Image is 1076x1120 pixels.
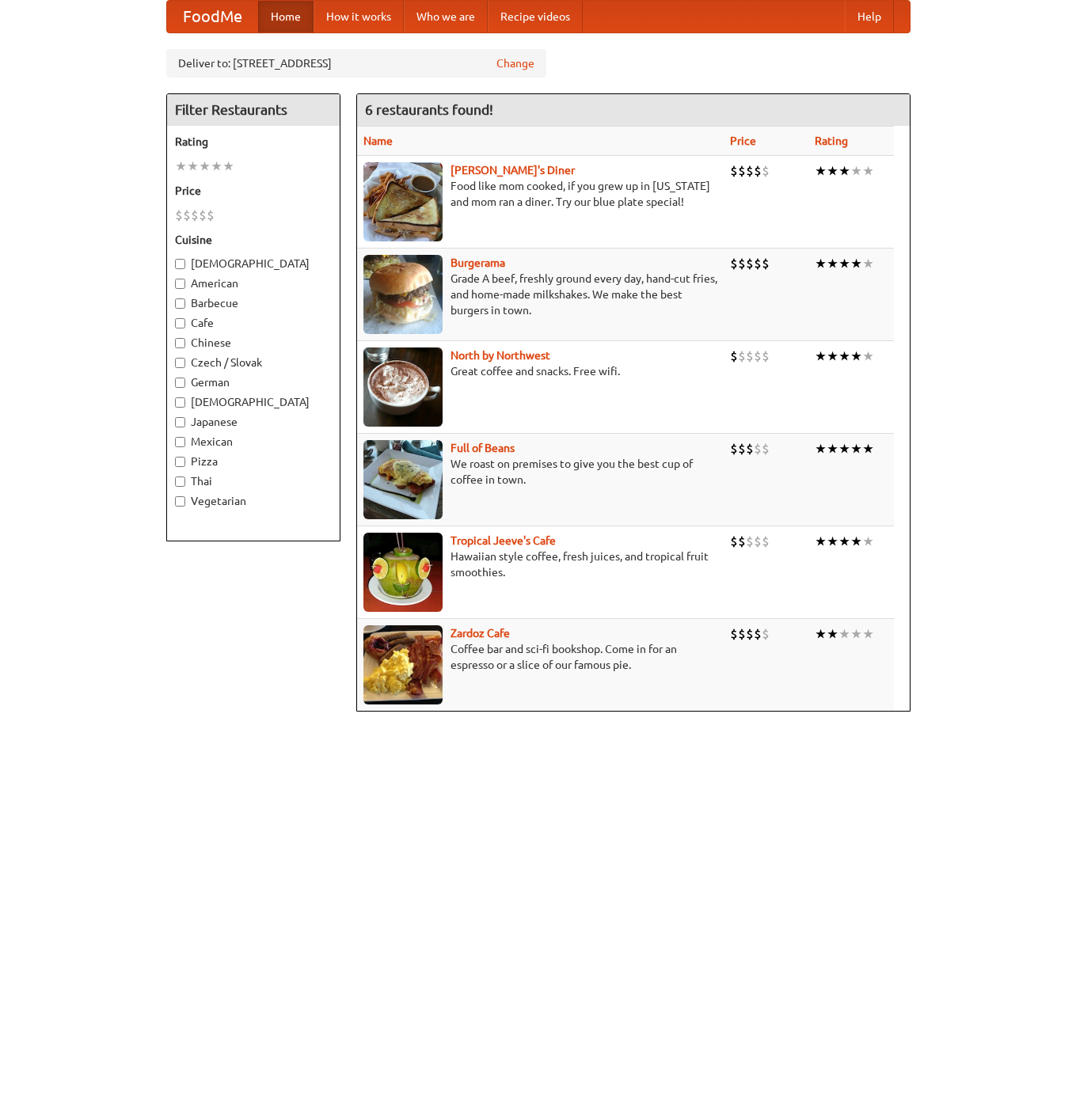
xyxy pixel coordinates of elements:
[207,207,215,224] li: $
[363,625,443,704] img: zardoz.jpg
[199,207,207,224] li: $
[175,295,332,311] label: Barbecue
[862,533,874,550] li: ★
[862,440,874,457] li: ★
[862,347,874,365] li: ★
[730,533,738,550] li: $
[738,533,746,550] li: $
[815,440,827,457] li: ★
[451,534,556,547] a: Tropical Jeeve's Cafe
[363,363,717,379] p: Great coffee and snacks. Free wifi.
[175,473,332,489] label: Thai
[730,440,738,457] li: $
[746,440,754,457] li: $
[175,378,185,388] input: German
[845,1,894,32] a: Help
[738,440,746,457] li: $
[862,625,874,643] li: ★
[754,440,762,457] li: $
[451,256,505,269] b: Burgerama
[754,625,762,643] li: $
[815,255,827,272] li: ★
[363,271,717,318] p: Grade A beef, freshly ground every day, hand-cut fries, and home-made milkshakes. We make the bes...
[451,349,550,362] a: North by Northwest
[738,625,746,643] li: $
[175,397,185,408] input: [DEMOGRAPHIC_DATA]
[175,318,185,328] input: Cafe
[175,457,185,467] input: Pizza
[363,162,443,241] img: sallys.jpg
[166,49,546,78] div: Deliver to: [STREET_ADDRESS]
[222,158,234,175] li: ★
[363,135,393,147] a: Name
[175,434,332,450] label: Mexican
[827,440,838,457] li: ★
[754,162,762,180] li: $
[762,440,770,457] li: $
[838,347,850,365] li: ★
[827,347,838,365] li: ★
[762,625,770,643] li: $
[738,255,746,272] li: $
[730,625,738,643] li: $
[175,454,332,469] label: Pizza
[451,627,510,640] a: Zardoz Cafe
[496,55,534,71] a: Change
[175,358,185,368] input: Czech / Slovak
[175,256,332,271] label: [DEMOGRAPHIC_DATA]
[167,94,340,126] h4: Filter Restaurants
[451,442,515,454] a: Full of Beans
[363,178,717,210] p: Food like mom cooked, if you grew up in [US_STATE] and mom ran a diner. Try our blue plate special!
[175,207,183,224] li: $
[827,625,838,643] li: ★
[175,394,332,410] label: [DEMOGRAPHIC_DATA]
[815,347,827,365] li: ★
[850,255,862,272] li: ★
[754,255,762,272] li: $
[762,162,770,180] li: $
[838,533,850,550] li: ★
[314,1,404,32] a: How it works
[730,255,738,272] li: $
[862,255,874,272] li: ★
[738,162,746,180] li: $
[404,1,488,32] a: Who we are
[850,162,862,180] li: ★
[730,162,738,180] li: $
[838,625,850,643] li: ★
[363,641,717,673] p: Coffee bar and sci-fi bookshop. Come in for an espresso or a slice of our famous pie.
[363,347,443,427] img: north.jpg
[746,255,754,272] li: $
[167,1,258,32] a: FoodMe
[827,255,838,272] li: ★
[850,347,862,365] li: ★
[762,533,770,550] li: $
[199,158,211,175] li: ★
[730,135,756,147] a: Price
[175,275,332,291] label: American
[730,347,738,365] li: $
[175,315,332,331] label: Cafe
[746,162,754,180] li: $
[815,533,827,550] li: ★
[175,476,185,487] input: Thai
[827,162,838,180] li: ★
[762,347,770,365] li: $
[175,298,185,309] input: Barbecue
[175,232,332,248] h5: Cuisine
[838,162,850,180] li: ★
[363,456,717,488] p: We roast on premises to give you the best cup of coffee in town.
[838,255,850,272] li: ★
[746,347,754,365] li: $
[175,158,187,175] li: ★
[746,625,754,643] li: $
[175,374,332,390] label: German
[191,207,199,224] li: $
[175,417,185,427] input: Japanese
[363,255,443,334] img: burgerama.jpg
[451,164,575,177] a: [PERSON_NAME]'s Diner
